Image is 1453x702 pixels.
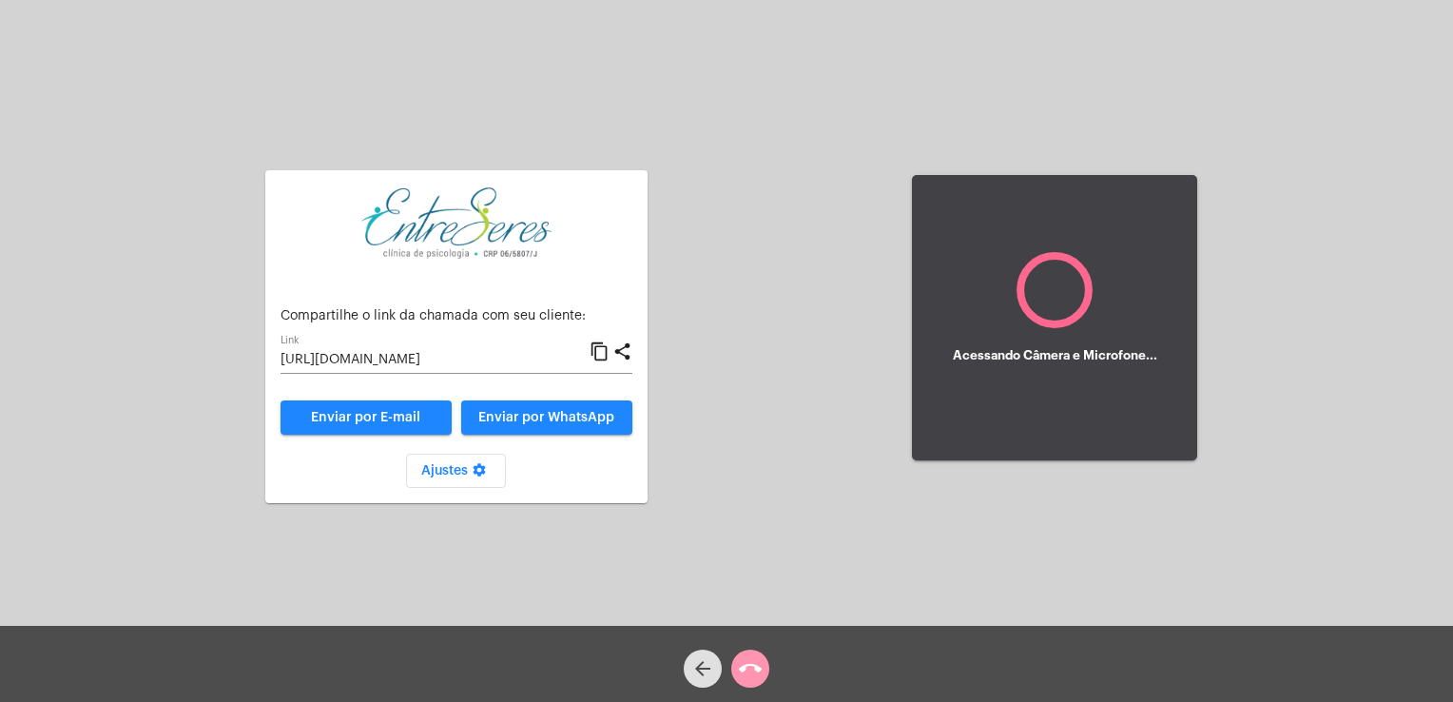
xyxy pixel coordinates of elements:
[406,454,506,488] button: Ajustes
[281,309,632,323] p: Compartilhe o link da chamada com seu cliente:
[421,464,491,478] span: Ajustes
[478,411,614,424] span: Enviar por WhatsApp
[311,411,420,424] span: Enviar por E-mail
[361,185,552,261] img: aa27006a-a7e4-c883-abf8-315c10fe6841.png
[691,657,714,680] mat-icon: arrow_back
[468,462,491,485] mat-icon: settings
[281,400,452,435] a: Enviar por E-mail
[612,341,632,363] mat-icon: share
[590,341,610,363] mat-icon: content_copy
[739,657,762,680] mat-icon: call_end
[461,400,632,435] button: Enviar por WhatsApp
[953,349,1157,362] h5: Acessando Câmera e Microfone...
